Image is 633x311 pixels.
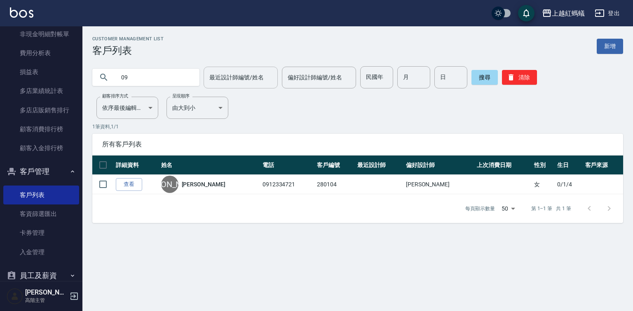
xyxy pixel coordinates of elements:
[531,205,571,212] p: 第 1–1 筆 共 1 筆
[532,175,555,194] td: 女
[475,155,532,175] th: 上次消費日期
[404,155,475,175] th: 偏好設計師
[25,297,67,304] p: 高階主管
[404,175,475,194] td: [PERSON_NAME]
[116,178,142,191] a: 查看
[102,93,128,99] label: 顧客排序方式
[552,8,585,19] div: 上越紅螞蟻
[260,155,315,175] th: 電話
[3,44,79,63] a: 費用分析表
[7,288,23,304] img: Person
[114,155,159,175] th: 詳細資料
[471,70,498,85] button: 搜尋
[92,123,623,130] p: 1 筆資料, 1 / 1
[3,186,79,204] a: 客戶列表
[597,39,623,54] a: 新增
[182,180,225,188] a: [PERSON_NAME]
[115,66,193,88] input: 搜尋關鍵字
[555,155,583,175] th: 生日
[172,93,190,99] label: 呈現順序
[502,70,537,85] button: 清除
[518,5,535,21] button: save
[498,197,518,220] div: 50
[166,97,228,119] div: 由大到小
[315,175,355,194] td: 280104
[591,6,623,21] button: 登出
[532,155,555,175] th: 性別
[10,7,33,18] img: Logo
[465,205,495,212] p: 每頁顯示數量
[583,155,623,175] th: 客戶來源
[539,5,588,22] button: 上越紅螞蟻
[3,161,79,182] button: 客戶管理
[355,155,404,175] th: 最近設計師
[159,155,260,175] th: 姓名
[3,63,79,81] a: 損益表
[315,155,355,175] th: 客戶編號
[260,175,315,194] td: 0912334721
[3,81,79,100] a: 多店業績統計表
[3,139,79,158] a: 顧客入金排行榜
[3,265,79,286] button: 員工及薪資
[102,140,613,149] span: 所有客戶列表
[3,223,79,242] a: 卡券管理
[555,175,583,194] td: 0/1/4
[3,204,79,223] a: 客資篩選匯出
[25,288,67,297] h5: [PERSON_NAME]
[3,25,79,44] a: 非現金明細對帳單
[92,45,164,56] h3: 客戶列表
[3,101,79,120] a: 多店店販銷售排行
[3,243,79,262] a: 入金管理
[3,120,79,139] a: 顧客消費排行榜
[161,176,178,193] div: [PERSON_NAME]
[92,36,164,42] h2: Customer Management List
[96,97,158,119] div: 依序最後編輯時間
